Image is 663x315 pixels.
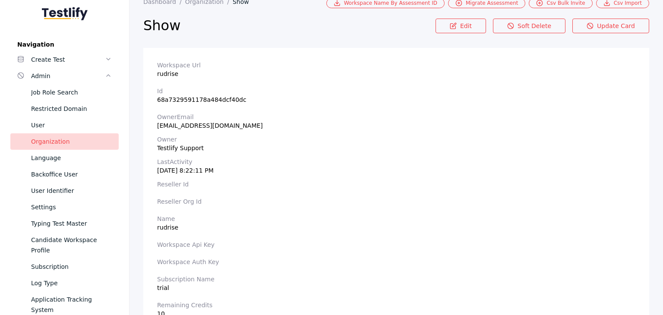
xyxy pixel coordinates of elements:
div: Subscription [31,261,112,272]
a: Organization [10,133,119,150]
div: Testlify Support [157,145,635,151]
a: Restricted Domain [10,101,119,117]
div: Log Type [31,278,112,288]
label: Workspace Url [157,62,635,69]
a: Job Role Search [10,84,119,101]
div: Organization [31,136,112,147]
section: 68a7329591178a484dcf40dc [157,88,635,103]
a: Typing Test Master [10,215,119,232]
label: Name [157,215,635,222]
section: trial [157,276,635,291]
a: Update Card [572,19,649,33]
div: Admin [31,71,105,81]
a: User Identifier [10,183,119,199]
div: Settings [31,202,112,212]
div: Typing Test Master [31,218,112,229]
div: User Identifier [31,186,112,196]
section: rudrise [157,62,635,77]
a: Log Type [10,275,119,291]
a: Backoffice User [10,166,119,183]
label: Workspace Auth Key [157,258,635,265]
a: Settings [10,199,119,215]
label: Id [157,88,635,94]
label: Reseller Org Id [157,198,635,205]
label: owner [157,136,635,143]
h2: Show [143,17,436,34]
div: Backoffice User [31,169,112,180]
div: [DATE] 8:22:11 PM [157,167,635,174]
label: lastActivity [157,158,635,165]
div: [EMAIL_ADDRESS][DOMAIN_NAME] [157,122,635,129]
a: User [10,117,119,133]
div: Create Test [31,54,105,65]
label: Reseller Id [157,181,635,188]
div: Candidate Workspace Profile [31,235,112,255]
div: Application Tracking System [31,294,112,315]
label: Navigation [10,41,119,48]
label: ownerEmail [157,113,635,120]
a: Soft Delete [493,19,565,33]
div: Language [31,153,112,163]
section: rudrise [157,215,635,231]
img: Testlify - Backoffice [42,7,88,20]
div: Restricted Domain [31,104,112,114]
a: Subscription [10,258,119,275]
label: Workspace Api Key [157,241,635,248]
div: User [31,120,112,130]
div: Job Role Search [31,87,112,98]
label: Remaining Credits [157,302,635,309]
a: Candidate Workspace Profile [10,232,119,258]
a: Edit [436,19,486,33]
a: Language [10,150,119,166]
label: Subscription Name [157,276,635,283]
